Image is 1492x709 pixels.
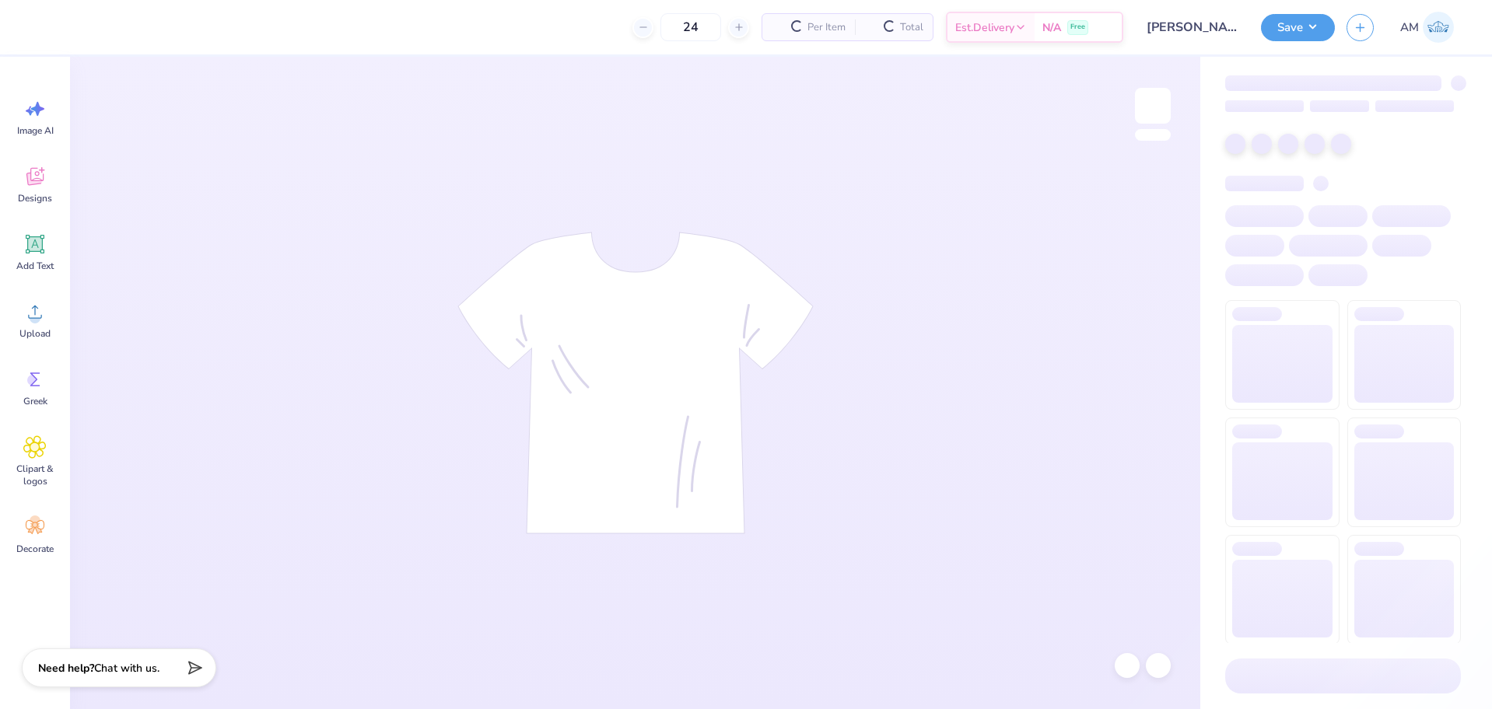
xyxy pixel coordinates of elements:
[17,124,54,137] span: Image AI
[19,327,51,340] span: Upload
[9,463,61,487] span: Clipart & logos
[16,543,54,555] span: Decorate
[1042,19,1061,36] span: N/A
[1393,12,1461,43] a: AM
[38,661,94,676] strong: Need help?
[18,192,52,204] span: Designs
[1261,14,1335,41] button: Save
[1070,22,1085,33] span: Free
[1400,19,1419,37] span: AM
[457,232,814,534] img: tee-skeleton.svg
[955,19,1014,36] span: Est. Delivery
[900,19,923,36] span: Total
[1135,12,1249,43] input: Untitled Design
[94,661,159,676] span: Chat with us.
[807,19,846,36] span: Per Item
[1423,12,1454,43] img: Arvi Mikhail Parcero
[16,260,54,272] span: Add Text
[660,13,721,41] input: – –
[23,395,47,407] span: Greek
